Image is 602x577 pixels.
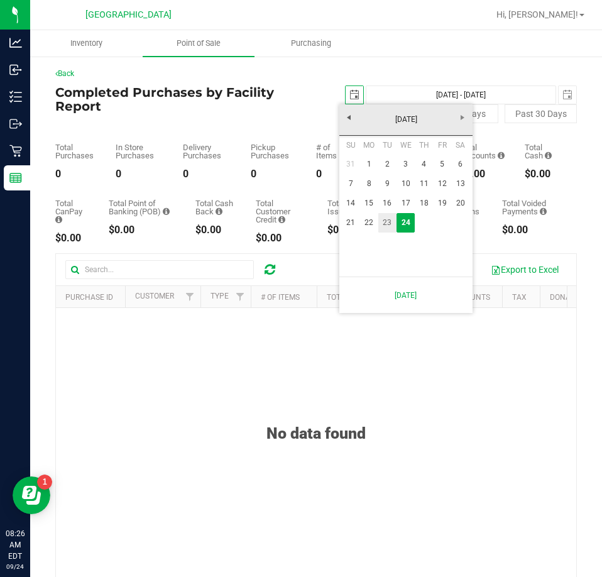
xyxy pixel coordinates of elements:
[550,293,587,302] a: Donation
[459,169,506,179] div: $0.00
[415,136,433,155] th: Thursday
[9,145,22,157] inline-svg: Retail
[13,476,50,514] iframe: Resource center
[378,155,397,174] a: 2
[55,216,62,224] i: Sum of the successful, non-voided CanPay payment transactions for all purchases in the date range.
[55,169,97,179] div: 0
[56,393,576,442] div: No data found
[195,225,237,235] div: $0.00
[55,85,316,113] h4: Completed Purchases by Facility Report
[397,155,415,174] a: 3
[397,174,415,194] a: 10
[65,293,113,302] a: Purchase ID
[360,174,378,194] a: 8
[433,174,451,194] a: 12
[211,292,229,300] a: Type
[451,155,469,174] a: 6
[261,293,300,302] a: # of Items
[9,63,22,76] inline-svg: Inbound
[378,194,397,213] a: 16
[433,136,451,155] th: Friday
[415,155,433,174] a: 4
[327,225,374,235] div: $0.00
[342,213,360,233] a: 21
[451,136,469,155] th: Saturday
[342,136,360,155] th: Sunday
[378,174,397,194] a: 9
[135,292,174,300] a: Customer
[397,213,415,233] a: 24
[525,143,558,160] div: Total Cash
[559,86,576,104] span: select
[316,143,342,160] div: # of Items
[53,38,119,49] span: Inventory
[55,143,97,160] div: Total Purchases
[9,36,22,49] inline-svg: Analytics
[346,86,363,104] span: select
[254,30,367,57] a: Purchasing
[342,194,360,213] a: 14
[397,194,415,213] a: 17
[183,169,232,179] div: 0
[65,260,254,279] input: Search...
[360,194,378,213] a: 15
[9,172,22,184] inline-svg: Reports
[342,174,360,194] a: 7
[278,216,285,224] i: Sum of the successful, non-voided payments using account credit for all purchases in the date range.
[512,293,527,302] a: Tax
[360,213,378,233] a: 22
[256,233,309,243] div: $0.00
[378,136,397,155] th: Tuesday
[540,207,547,216] i: Sum of all voided payment transaction amounts, excluding tips and transaction fees, for all purch...
[327,199,374,216] div: Total Credit Issued
[55,199,90,224] div: Total CanPay
[6,562,25,571] p: 09/24
[415,174,433,194] a: 11
[274,38,348,49] span: Purchasing
[116,143,164,160] div: In Store Purchases
[378,213,397,233] a: 23
[360,155,378,174] a: 1
[163,207,170,216] i: Sum of the successful, non-voided point-of-banking payment transactions, both via payment termina...
[397,213,415,233] td: Current focused date is Wednesday, September 24, 2025
[160,38,238,49] span: Point of Sale
[397,136,415,155] th: Wednesday
[415,194,433,213] a: 18
[6,528,25,562] p: 08:26 AM EDT
[342,155,360,174] a: 31
[339,110,474,129] a: [DATE]
[55,69,74,78] a: Back
[9,91,22,103] inline-svg: Inventory
[346,282,466,308] a: [DATE]
[502,225,558,235] div: $0.00
[451,194,469,213] a: 20
[195,199,237,216] div: Total Cash Back
[180,286,200,307] a: Filter
[109,225,177,235] div: $0.00
[433,155,451,174] a: 5
[483,259,567,280] button: Export to Excel
[459,143,506,160] div: Total Discounts
[316,169,342,179] div: 0
[496,9,578,19] span: Hi, [PERSON_NAME]!
[498,151,505,160] i: Sum of the discount values applied to the all purchases in the date range.
[116,169,164,179] div: 0
[525,169,558,179] div: $0.00
[183,143,232,160] div: Delivery Purchases
[251,169,297,179] div: 0
[545,151,552,160] i: Sum of the successful, non-voided cash payment transactions for all purchases in the date range. ...
[502,199,558,216] div: Total Voided Payments
[30,30,143,57] a: Inventory
[433,194,451,213] a: 19
[216,207,222,216] i: Sum of the cash-back amounts from rounded-up electronic payments for all purchases in the date ra...
[109,199,177,216] div: Total Point of Banking (POB)
[9,118,22,130] inline-svg: Outbound
[505,104,577,123] button: Past 30 Days
[230,286,251,307] a: Filter
[339,107,359,127] a: Previous
[451,174,469,194] a: 13
[360,136,378,155] th: Monday
[37,475,52,490] iframe: Resource center unread badge
[251,143,297,160] div: Pickup Purchases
